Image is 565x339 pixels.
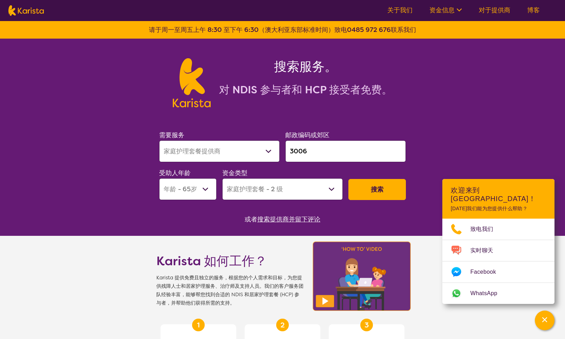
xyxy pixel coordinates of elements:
font: 资金信息 [429,6,455,14]
font: 3 [365,320,369,330]
a: 网络链接在新选项卡中打开。 [442,283,554,304]
font: 实时聊天 [470,247,493,253]
font: Karista 如何工作？ [156,253,267,269]
font: Karista 提供 [156,274,184,281]
a: 关于我们 [387,6,413,14]
font: 致电我们 [470,226,493,232]
font: 免费 [184,274,194,281]
font: 资金类型 [222,169,247,177]
img: Karista 徽标 [173,58,210,107]
a: 0485 972 676联系我们 [347,26,416,34]
font: 2 [280,320,285,330]
button: 搜索提供商并留下评论 [257,214,320,225]
font: 搜索 [371,185,383,194]
a: 博客 [527,6,540,14]
font: 需要服务 [159,131,184,139]
font: 对 NDIS 参与者和 HCP 接受者免费。 [219,83,392,97]
button: 搜索 [348,179,406,200]
font: 且独立的服务，根据您的个人需求和目标，为您提供残障人士和居家护理服务、治疗师及支持人员。我们的客户服务团队经验丰富，能够帮您找到合适的 NDIS 和居家护理套餐 (HCP) 参与者，并帮助他们获... [156,274,304,306]
button: 频道菜单 [535,311,554,330]
div: 频道菜单 [442,179,554,304]
ul: 选择频道 [442,219,554,304]
input: 类型 [285,140,406,162]
font: WhatsApp [470,290,497,296]
font: 请于周一至周五上午 8:30 至下午 6:30（澳大利亚东部标准时间） [149,26,334,34]
img: Karista 视频 [311,239,413,313]
font: 致电 [334,26,347,34]
font: [DATE]我们能为您提供什么帮助？ [451,206,527,211]
a: 对于提供商 [479,6,510,14]
font: Facebook [470,269,496,275]
font: 受助人年龄 [159,169,191,177]
font: 搜索服务。 [274,58,337,75]
img: Karista 徽标 [8,5,44,16]
font: 搜索提供商并留下评论 [257,215,320,224]
font: 1 [197,320,200,330]
font: 欢迎来到 [GEOGRAPHIC_DATA]！ [451,186,536,202]
font: 邮政编码或郊区 [285,131,329,139]
font: 或者 [245,215,257,224]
